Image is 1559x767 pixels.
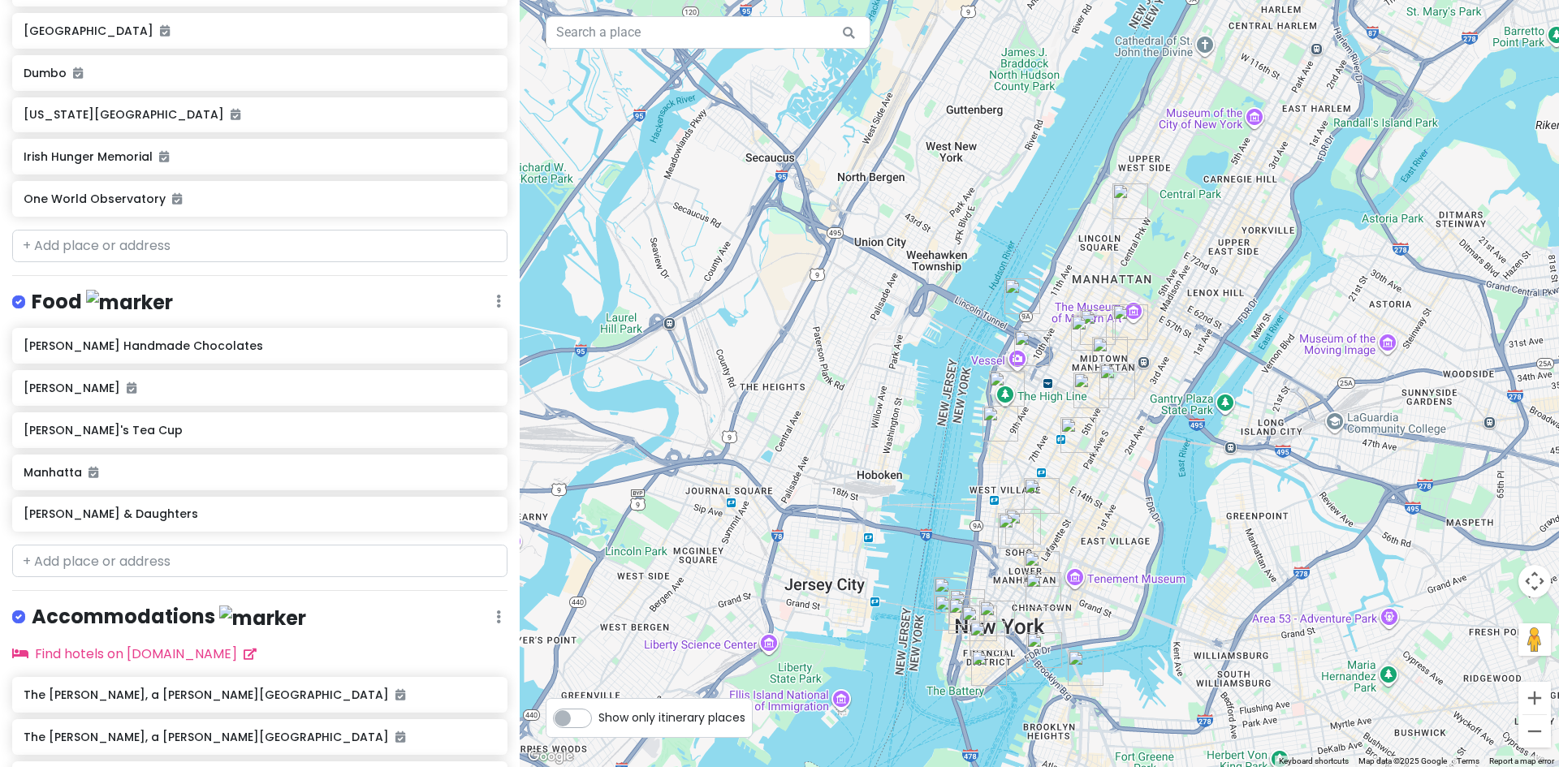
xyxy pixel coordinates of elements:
[24,66,495,80] h6: Dumbo
[219,605,306,631] img: marker
[32,289,173,316] h4: Food
[935,595,970,631] div: Pumphouse Park
[1099,364,1135,399] div: The Morgan Library & Museum
[1358,756,1447,765] span: Map data ©2025 Google
[1014,330,1050,366] div: Russ & Daughters
[1518,715,1551,748] button: Zoom out
[127,382,136,394] i: Added to itinerary
[524,746,577,767] a: Open this area in Google Maps (opens a new window)
[1026,572,1061,608] div: Chinatown
[12,230,507,262] input: + Add place or address
[971,650,1007,686] div: Elevated Acre
[598,709,745,726] span: Show only itinerary places
[989,371,1025,407] div: The High Line
[979,601,1015,636] div: The Beekman, a Thompson Hotel
[1068,650,1103,686] div: Dumbo
[172,193,182,205] i: Added to itinerary
[1071,315,1107,351] div: Lyric Theatre
[24,192,495,206] h6: One World Observatory
[1026,632,1062,668] div: Brooklyn Bridge
[24,506,495,521] h6: [PERSON_NAME] & Daughters
[934,577,970,613] div: Irish Hunger Memorial
[89,467,98,478] i: Added to itinerary
[1004,278,1040,314] div: Circle Line Sightseeing Cruises
[24,149,495,164] h6: Irish Hunger Memorial
[1518,623,1551,656] button: Drag Pegman onto the map to open Street View
[32,604,306,631] h4: Accommodations
[73,67,83,79] i: Added to itinerary
[24,24,495,38] h6: [GEOGRAPHIC_DATA]
[395,731,405,743] i: Added to itinerary
[1518,565,1551,597] button: Map camera controls
[1080,309,1116,345] div: Times Square
[159,151,169,162] i: Added to itinerary
[86,290,173,315] img: marker
[395,689,405,700] i: Added to itinerary
[948,598,984,634] div: 9/11 Memorial & Museum
[24,423,495,437] h6: [PERSON_NAME]'s Tea Cup
[1024,478,1060,514] div: Washington Square Park
[949,589,985,625] div: One World Observatory
[160,25,170,37] i: Added to itinerary
[961,605,997,641] div: Mercer Labs
[1024,551,1060,587] div: Little Italy
[24,381,495,395] h6: [PERSON_NAME]
[1112,183,1148,219] div: Alice's Tea Cup
[24,687,495,702] h6: The [PERSON_NAME], a [PERSON_NAME][GEOGRAPHIC_DATA]
[1112,304,1148,340] div: Rockefeller Center
[982,406,1018,442] div: Chelsea Market
[970,621,1005,657] div: Manhatta
[24,730,495,744] h6: The [PERSON_NAME], a [PERSON_NAME][GEOGRAPHIC_DATA]
[1279,756,1349,767] button: Keyboard shortcuts
[12,644,257,663] a: Find hotels on [DOMAIN_NAME]
[1457,756,1479,765] a: Terms (opens in new tab)
[24,338,495,353] h6: [PERSON_NAME] Handmade Chocolates
[1092,337,1128,373] div: Bryant Park
[24,465,495,480] h6: Manhatta
[1489,756,1554,765] a: Report a map error
[12,545,507,577] input: + Add place or address
[24,107,495,122] h6: [US_STATE][GEOGRAPHIC_DATA]
[1060,417,1096,453] div: Harry Potter New York
[231,109,240,120] i: Added to itinerary
[524,746,577,767] img: Google
[1518,682,1551,714] button: Zoom in
[998,513,1034,549] div: Dominique Ansel Bakery
[1073,373,1109,408] div: Koreatown
[546,16,870,49] input: Search a place
[1005,509,1041,545] div: L.A. Burdick Handmade Chocolates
